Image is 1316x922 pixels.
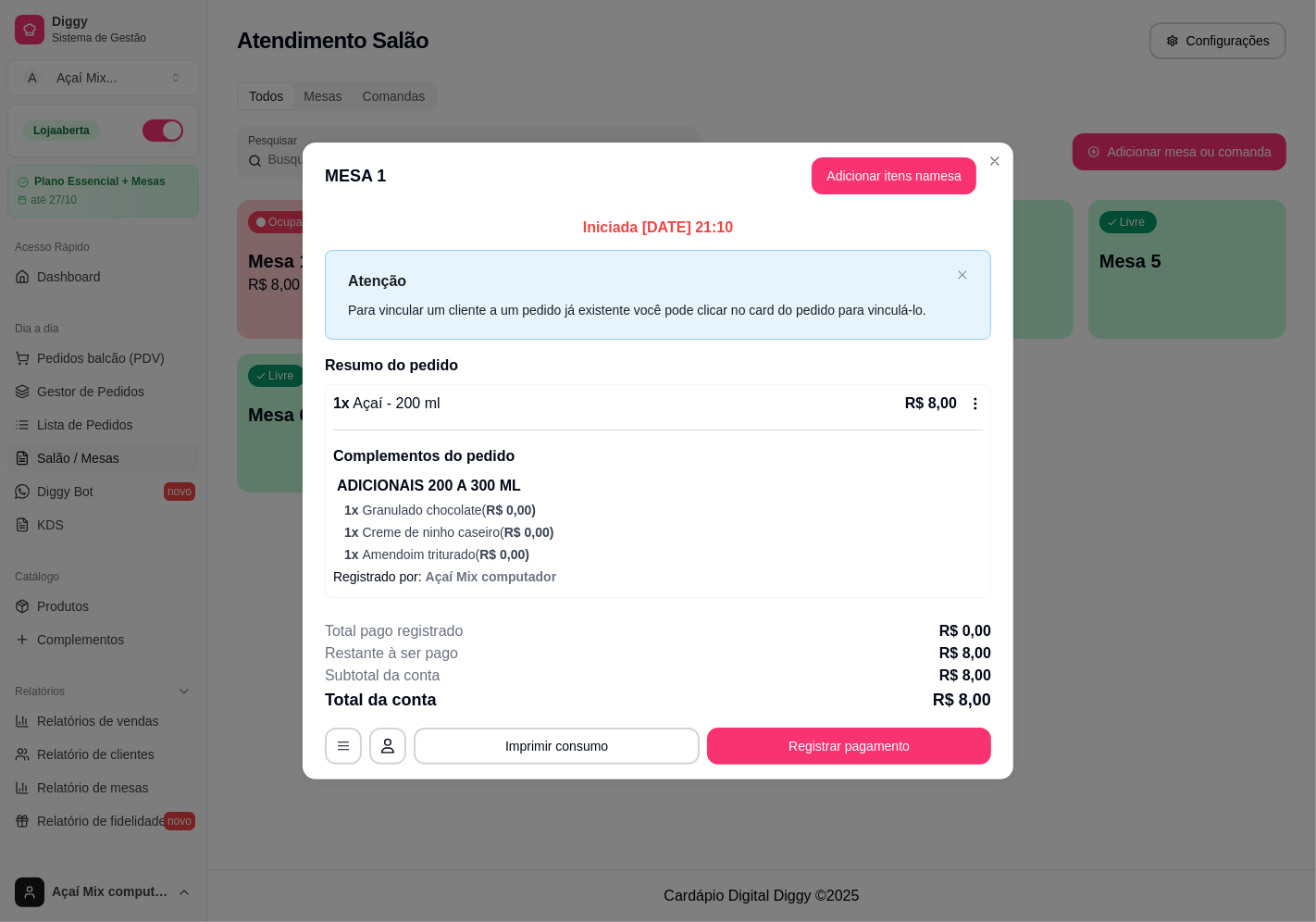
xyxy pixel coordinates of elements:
[939,620,991,642] p: R$ 0,00
[333,392,441,415] p: 1 x
[344,545,983,564] p: Amendoim triturado (
[479,547,529,562] span: R$ 0,00 )
[980,146,1010,176] button: Close
[933,687,991,713] p: R$ 8,00
[348,300,950,320] div: Para vincular um cliente a um pedido já existente você pode clicar no card do pedido para vinculá...
[812,157,976,194] button: Adicionar itens namesa
[707,728,991,765] button: Registrar pagamento
[333,567,983,586] p: Registrado por:
[957,269,968,281] button: close
[939,642,991,665] p: R$ 8,00
[957,269,968,280] span: close
[486,503,536,517] span: R$ 0,00 )
[426,569,557,584] span: Açaí Mix computador
[337,475,983,497] p: ADICIONAIS 200 A 300 ML
[325,665,441,687] p: Subtotal da conta
[325,355,991,377] h2: Resumo do pedido
[348,269,950,293] p: Atenção
[350,395,441,411] span: Açaí - 200 ml
[325,620,463,642] p: Total pago registrado
[344,503,362,517] span: 1 x
[344,501,983,519] p: Granulado chocolate (
[504,525,554,540] span: R$ 0,00 )
[325,687,437,713] p: Total da conta
[905,392,957,415] p: R$ 8,00
[325,642,458,665] p: Restante à ser pago
[344,547,362,562] span: 1 x
[414,728,700,765] button: Imprimir consumo
[333,445,983,467] p: Complementos do pedido
[939,665,991,687] p: R$ 8,00
[344,523,983,542] p: Creme de ninho caseiro (
[303,143,1013,209] header: MESA 1
[344,525,362,540] span: 1 x
[325,217,991,239] p: Iniciada [DATE] 21:10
